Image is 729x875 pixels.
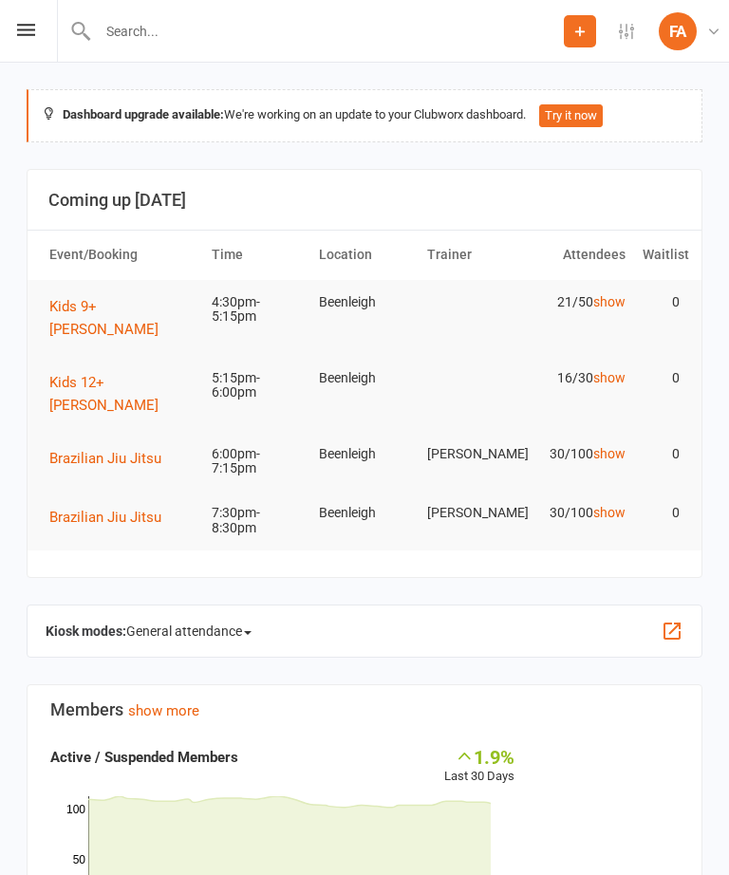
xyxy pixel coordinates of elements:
button: Brazilian Jiu Jitsu [49,506,175,529]
td: 4:30pm-5:15pm [203,280,311,340]
button: Kids 12+ [PERSON_NAME] [49,371,195,417]
div: Last 30 Days [444,746,514,787]
button: Try it now [539,104,603,127]
td: 0 [634,432,688,476]
th: Attendees [526,231,634,279]
strong: Active / Suspended Members [50,749,238,766]
a: show [593,505,626,520]
td: 21/50 [526,280,634,325]
td: Beenleigh [310,356,419,400]
strong: Kiosk modes: [46,624,126,639]
td: Beenleigh [310,432,419,476]
div: We're working on an update to your Clubworx dashboard. [27,89,702,142]
td: 30/100 [526,432,634,476]
td: Beenleigh [310,280,419,325]
h3: Coming up [DATE] [48,191,681,210]
th: Time [203,231,311,279]
td: 5:15pm-6:00pm [203,356,311,416]
span: Kids 9+ [PERSON_NAME] [49,298,159,338]
a: show [593,294,626,309]
h3: Members [50,700,679,719]
th: Trainer [419,231,527,279]
div: FA [659,12,697,50]
span: Kids 12+ [PERSON_NAME] [49,374,159,414]
th: Location [310,231,419,279]
input: Search... [92,18,564,45]
span: General attendance [126,616,252,646]
td: 6:00pm-7:15pm [203,432,311,492]
th: Event/Booking [41,231,203,279]
td: 0 [634,280,688,325]
td: 0 [634,356,688,400]
td: 30/100 [526,491,634,535]
td: [PERSON_NAME] [419,432,527,476]
a: show more [128,702,199,719]
button: Brazilian Jiu Jitsu [49,447,175,470]
span: Brazilian Jiu Jitsu [49,509,161,526]
span: Brazilian Jiu Jitsu [49,450,161,467]
td: 16/30 [526,356,634,400]
a: show [593,370,626,385]
button: Kids 9+ [PERSON_NAME] [49,295,195,341]
th: Waitlist [634,231,688,279]
strong: Dashboard upgrade available: [63,107,224,121]
td: [PERSON_NAME] [419,491,527,535]
td: 7:30pm-8:30pm [203,491,311,550]
td: Beenleigh [310,491,419,535]
div: 1.9% [444,746,514,767]
a: show [593,446,626,461]
td: 0 [634,491,688,535]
